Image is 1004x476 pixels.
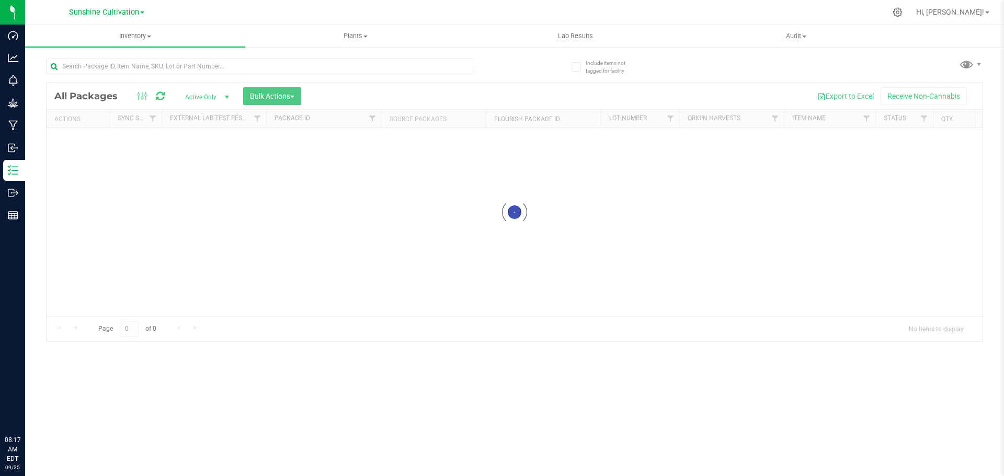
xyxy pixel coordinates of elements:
inline-svg: Inventory [8,165,18,176]
inline-svg: Inbound [8,143,18,153]
p: 08:17 AM EDT [5,435,20,463]
inline-svg: Reports [8,210,18,220]
inline-svg: Outbound [8,188,18,198]
span: Sunshine Cultivation [69,8,139,17]
span: Audit [687,31,906,41]
a: Inventory [25,25,245,47]
div: Manage settings [891,7,904,17]
inline-svg: Dashboard [8,30,18,41]
a: Plants [245,25,465,47]
inline-svg: Analytics [8,53,18,63]
a: Lab Results [465,25,686,47]
input: Search Package ID, Item Name, SKU, Lot or Part Number... [46,59,473,74]
inline-svg: Manufacturing [8,120,18,131]
span: Plants [246,31,465,41]
span: Lab Results [544,31,607,41]
p: 09/25 [5,463,20,471]
inline-svg: Monitoring [8,75,18,86]
span: Hi, [PERSON_NAME]! [916,8,984,16]
inline-svg: Grow [8,98,18,108]
a: Audit [686,25,906,47]
span: Inventory [25,31,245,41]
span: Include items not tagged for facility [586,59,638,75]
